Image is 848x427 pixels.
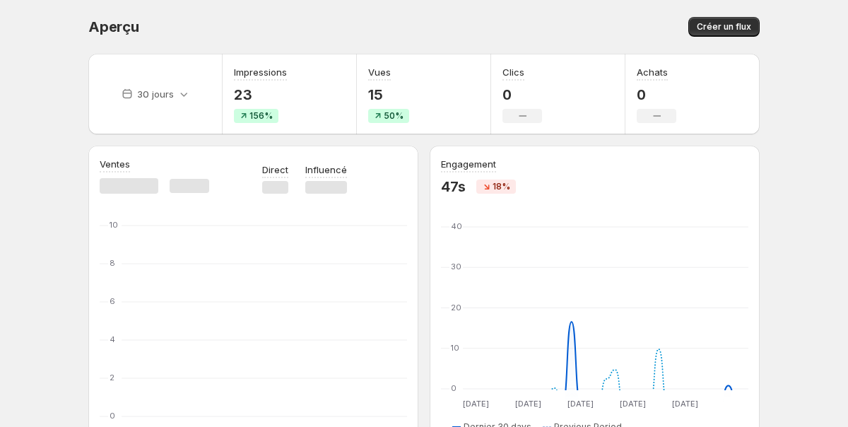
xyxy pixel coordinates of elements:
[697,21,751,33] span: Créer un flux
[100,157,130,171] h3: Ventes
[502,86,542,103] p: 0
[451,343,459,353] text: 10
[637,86,676,103] p: 0
[451,262,461,271] text: 30
[262,163,288,177] p: Direct
[451,303,461,312] text: 20
[110,220,118,230] text: 10
[451,221,462,231] text: 40
[672,399,698,409] text: [DATE]
[567,399,594,409] text: [DATE]
[637,65,668,79] h3: Achats
[368,65,391,79] h3: Vues
[384,110,404,122] span: 50%
[441,178,465,195] p: 47s
[234,65,287,79] h3: Impressions
[110,411,115,421] text: 0
[249,110,273,122] span: 156%
[137,87,174,101] p: 30 jours
[441,157,496,171] h3: Engagement
[234,86,287,103] p: 23
[515,399,541,409] text: [DATE]
[493,181,510,192] span: 18%
[620,399,646,409] text: [DATE]
[110,373,114,382] text: 2
[502,65,524,79] h3: Clics
[88,18,139,35] span: Aperçu
[368,86,409,103] p: 15
[110,334,115,344] text: 4
[110,296,115,306] text: 6
[688,17,760,37] button: Créer un flux
[110,258,115,268] text: 8
[305,163,347,177] p: Influencé
[463,399,489,409] text: [DATE]
[451,383,457,393] text: 0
